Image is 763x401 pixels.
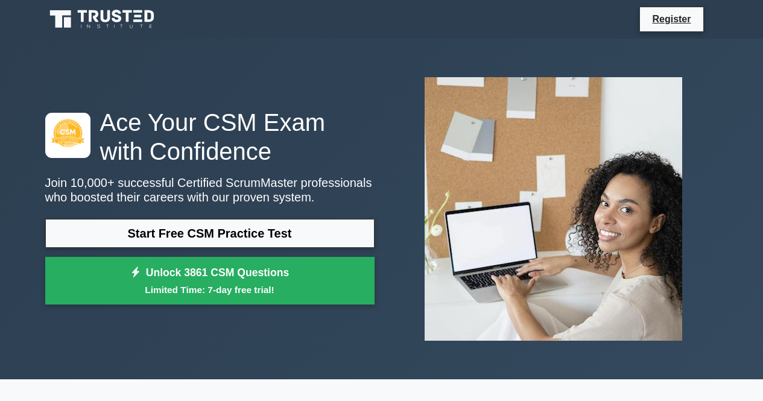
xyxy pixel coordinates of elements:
[645,11,698,27] a: Register
[45,219,375,248] a: Start Free CSM Practice Test
[45,257,375,305] a: Unlock 3861 CSM QuestionsLimited Time: 7-day free trial!
[45,108,375,166] h1: Ace Your CSM Exam with Confidence
[45,175,375,204] p: Join 10,000+ successful Certified ScrumMaster professionals who boosted their careers with our pr...
[60,283,359,297] small: Limited Time: 7-day free trial!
